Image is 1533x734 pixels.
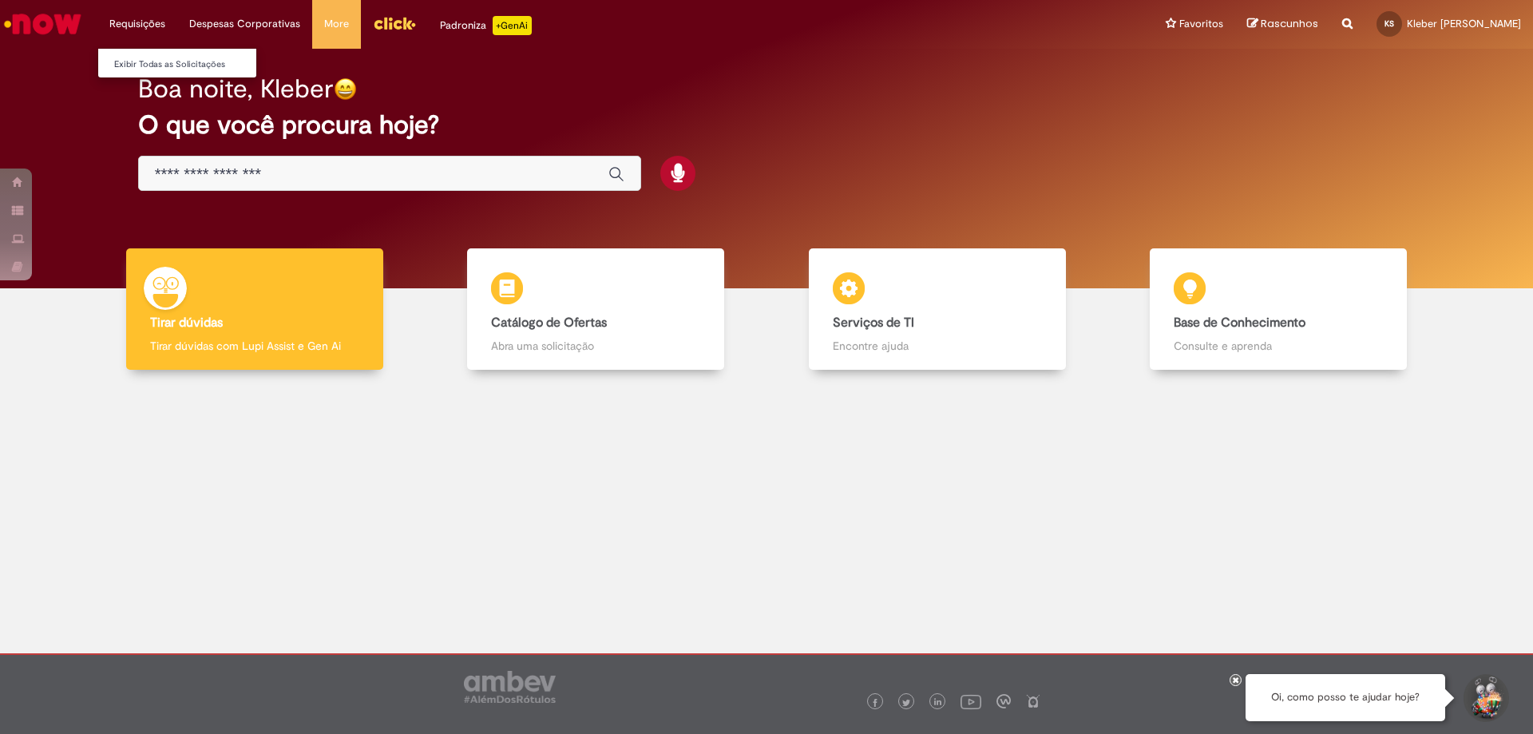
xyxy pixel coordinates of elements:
b: Catálogo de Ofertas [491,315,607,331]
div: Padroniza [440,16,532,35]
img: logo_footer_ambev_rotulo_gray.png [464,671,556,703]
span: Kleber [PERSON_NAME] [1407,17,1521,30]
a: Base de Conhecimento Consulte e aprenda [1108,248,1450,371]
img: logo_footer_youtube.png [961,691,981,712]
b: Tirar dúvidas [150,315,223,331]
a: Rascunhos [1247,17,1318,32]
h2: O que você procura hoje? [138,111,1396,139]
img: logo_footer_linkedin.png [934,698,942,708]
a: Exibir Todas as Solicitações [98,56,274,73]
div: Oi, como posso te ajudar hoje? [1246,674,1445,721]
h2: Boa noite, Kleber [138,75,334,103]
button: Iniciar Conversa de Suporte [1461,674,1509,722]
img: logo_footer_facebook.png [871,699,879,707]
p: Consulte e aprenda [1174,338,1383,354]
img: click_logo_yellow_360x200.png [373,11,416,35]
span: Requisições [109,16,165,32]
img: logo_footer_naosei.png [1026,694,1040,708]
span: More [324,16,349,32]
img: happy-face.png [334,77,357,101]
span: Favoritos [1179,16,1223,32]
span: Despesas Corporativas [189,16,300,32]
img: ServiceNow [2,8,84,40]
p: Encontre ajuda [833,338,1042,354]
span: KS [1384,18,1394,29]
img: logo_footer_twitter.png [902,699,910,707]
img: logo_footer_workplace.png [996,694,1011,708]
p: Abra uma solicitação [491,338,700,354]
b: Serviços de TI [833,315,914,331]
ul: Requisições [97,48,257,78]
a: Catálogo de Ofertas Abra uma solicitação [426,248,767,371]
span: Rascunhos [1261,16,1318,31]
p: +GenAi [493,16,532,35]
b: Base de Conhecimento [1174,315,1305,331]
a: Tirar dúvidas Tirar dúvidas com Lupi Assist e Gen Ai [84,248,426,371]
a: Serviços de TI Encontre ajuda [766,248,1108,371]
p: Tirar dúvidas com Lupi Assist e Gen Ai [150,338,359,354]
